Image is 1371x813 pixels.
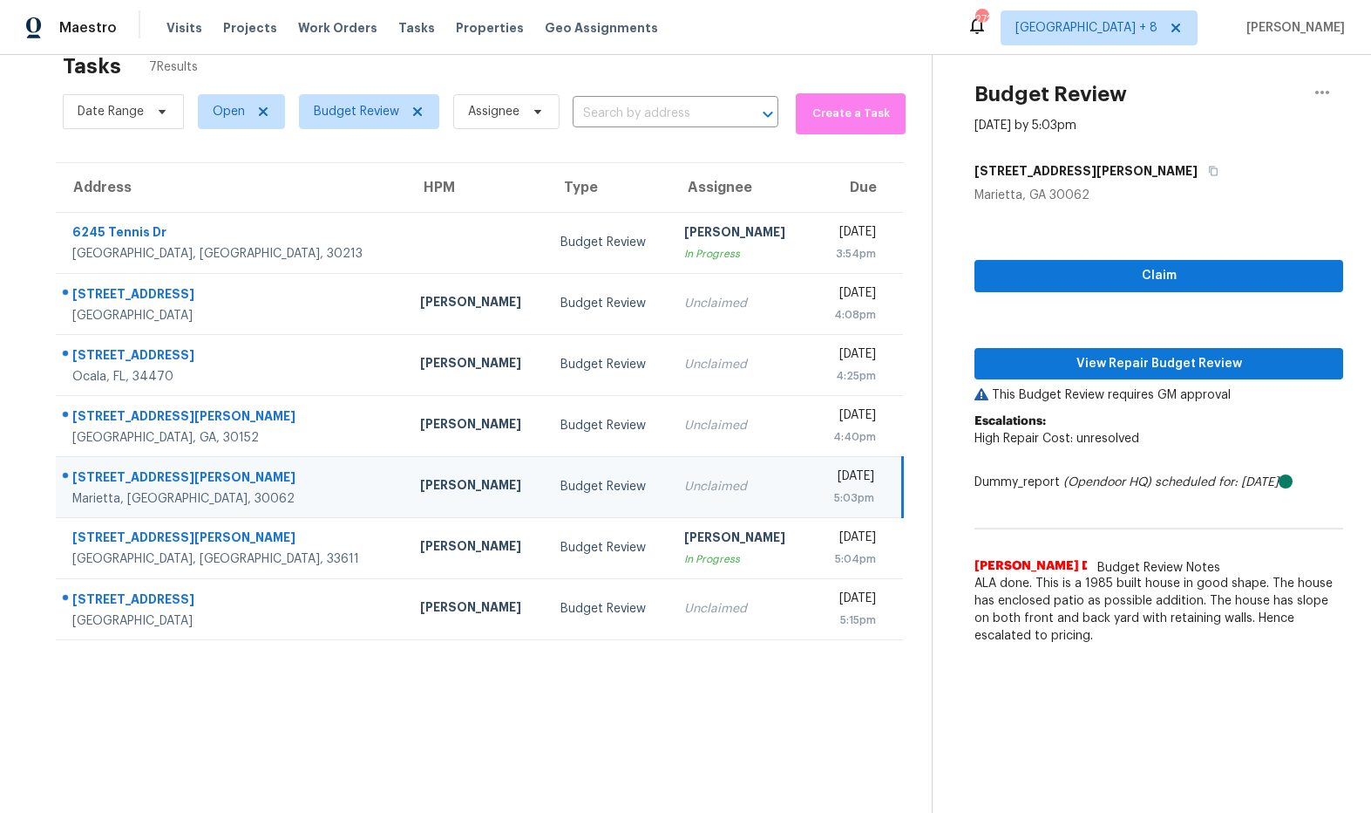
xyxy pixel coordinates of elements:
div: [STREET_ADDRESS] [72,346,392,368]
div: [PERSON_NAME] [420,537,533,559]
span: Claim [988,265,1329,287]
div: [DATE] [825,468,874,489]
div: 4:25pm [825,367,876,385]
h2: Tasks [63,58,121,75]
div: 4:40pm [825,428,876,446]
th: Type [546,163,670,212]
span: Geo Assignments [545,19,658,37]
span: Work Orders [298,19,377,37]
div: Marietta, [GEOGRAPHIC_DATA], 30062 [72,490,392,508]
button: Create a Task [796,93,906,134]
div: [PERSON_NAME] [684,223,797,245]
div: Budget Review [560,295,656,312]
span: Properties [456,19,524,37]
button: Open [756,102,780,126]
div: [STREET_ADDRESS] [72,285,392,307]
div: [STREET_ADDRESS] [72,591,392,612]
span: Open [213,103,245,120]
div: Unclaimed [684,600,797,618]
div: [DATE] by 5:03pm [974,117,1076,134]
div: Ocala, FL, 34470 [72,368,392,386]
th: HPM [406,163,547,212]
i: scheduled for: [DATE] [1155,476,1279,488]
div: Budget Review [560,600,656,618]
div: 272 [975,10,988,28]
span: Create a Task [804,104,897,124]
div: [DATE] [825,345,876,367]
div: [GEOGRAPHIC_DATA], [GEOGRAPHIC_DATA], 30213 [72,245,392,263]
button: Copy Address [1198,155,1221,187]
div: [PERSON_NAME] [420,415,533,437]
div: 5:04pm [825,550,876,568]
div: Marietta, GA 30062 [974,187,1343,204]
div: Unclaimed [684,295,797,312]
div: Unclaimed [684,356,797,373]
span: Budget Review [314,103,399,120]
div: Dummy_report [974,474,1343,491]
div: [PERSON_NAME] [420,354,533,376]
span: Maestro [59,19,117,37]
div: [GEOGRAPHIC_DATA] [72,612,392,630]
div: [DATE] [825,284,876,306]
div: In Progress [684,550,797,568]
div: [DATE] [825,529,876,550]
span: Tasks [398,22,435,34]
div: Budget Review [560,417,656,434]
div: [DATE] [825,406,876,428]
h5: [STREET_ADDRESS][PERSON_NAME] [974,162,1198,180]
span: [GEOGRAPHIC_DATA] + 8 [1015,19,1157,37]
span: Visits [166,19,202,37]
div: Budget Review [560,234,656,251]
div: 4:08pm [825,306,876,324]
th: Address [56,163,406,212]
div: Unclaimed [684,417,797,434]
span: ALA done. This is a 1985 built house in good shape. The house has enclosed patio as possible addi... [974,575,1343,645]
div: 6245 Tennis Dr [72,223,392,245]
th: Due [811,163,903,212]
div: [STREET_ADDRESS][PERSON_NAME] [72,407,392,429]
span: 7 Results [149,58,198,76]
h2: Budget Review [974,85,1127,103]
span: [PERSON_NAME] Dash [974,557,1111,575]
div: Unclaimed [684,478,797,495]
div: [GEOGRAPHIC_DATA] [72,307,392,325]
input: Search by address [573,100,730,127]
span: High Repair Cost: unresolved [974,433,1139,445]
b: Escalations: [974,415,1046,427]
div: Budget Review [560,356,656,373]
div: [DATE] [825,223,876,245]
div: [STREET_ADDRESS][PERSON_NAME] [72,529,392,550]
div: Budget Review [560,478,656,495]
div: [STREET_ADDRESS][PERSON_NAME] [72,468,392,490]
div: [GEOGRAPHIC_DATA], GA, 30152 [72,429,392,447]
div: Budget Review [560,539,656,557]
div: 5:15pm [825,611,876,629]
div: [PERSON_NAME] [420,293,533,315]
p: This Budget Review requires GM approval [974,386,1343,404]
i: (Opendoor HQ) [1063,476,1151,488]
div: [GEOGRAPHIC_DATA], [GEOGRAPHIC_DATA], 33611 [72,550,392,568]
span: Date Range [78,103,144,120]
div: 5:03pm [825,489,874,507]
button: Claim [974,260,1343,292]
span: Budget Review Notes [1087,559,1231,577]
span: Projects [223,19,277,37]
div: [DATE] [825,590,876,611]
div: [PERSON_NAME] [420,476,533,498]
span: [PERSON_NAME] [1239,19,1345,37]
span: Assignee [468,103,519,120]
div: In Progress [684,245,797,263]
div: [PERSON_NAME] [684,529,797,550]
button: View Repair Budget Review [974,348,1343,380]
div: [PERSON_NAME] [420,598,533,620]
div: 3:54pm [825,245,876,263]
span: View Repair Budget Review [988,353,1329,375]
th: Assignee [670,163,811,212]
